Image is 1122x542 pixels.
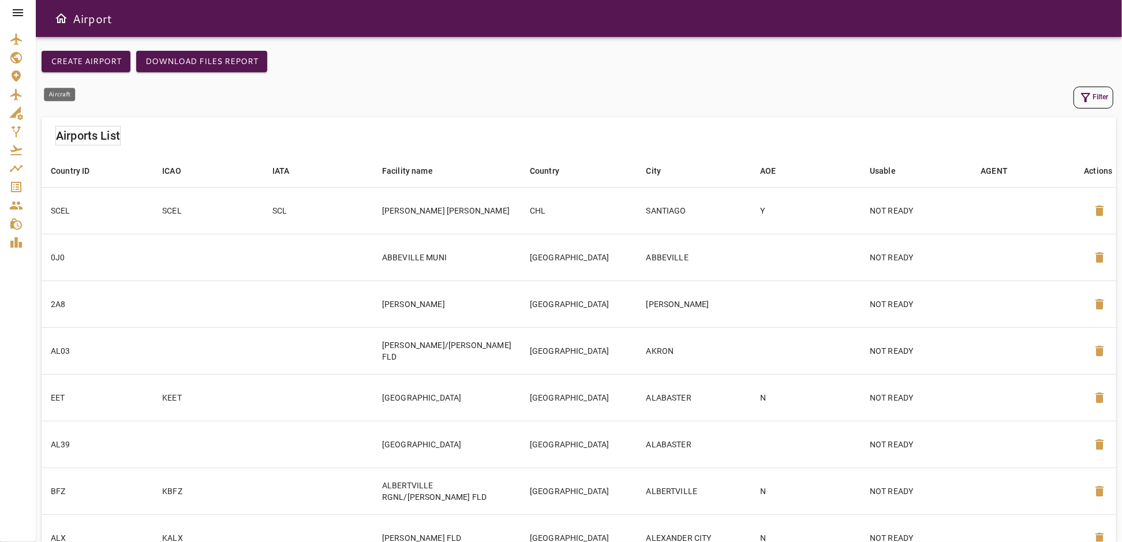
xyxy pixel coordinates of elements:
[646,164,661,178] div: City
[1086,384,1113,412] button: Delete Airport
[373,234,521,281] td: ABBEVILLE MUNI
[521,187,637,234] td: CHL
[521,421,637,468] td: [GEOGRAPHIC_DATA]
[382,164,433,178] div: Facility name
[56,126,120,145] h6: Airports List
[870,205,962,216] p: NOT READY
[263,187,373,234] td: SCL
[1093,484,1106,498] span: delete
[1093,297,1106,311] span: delete
[637,421,751,468] td: ALABASTER
[1086,431,1113,458] button: Delete Airport
[373,468,521,514] td: ALBERTVILLE RGNL/[PERSON_NAME] FLD
[42,374,153,421] td: EET
[1093,204,1106,218] span: delete
[373,327,521,374] td: [PERSON_NAME]/[PERSON_NAME] FLD
[870,164,896,178] div: Usable
[751,187,861,234] td: Y
[1086,337,1113,365] button: Delete Airport
[42,51,130,72] button: Create airport
[1086,197,1113,225] button: Delete Airport
[637,468,751,514] td: ALBERTVILLE
[373,374,521,421] td: [GEOGRAPHIC_DATA]
[153,374,263,421] td: KEET
[1086,244,1113,271] button: Delete Airport
[637,281,751,327] td: [PERSON_NAME]
[51,164,105,178] span: Country ID
[870,164,911,178] span: Usable
[73,9,112,28] h6: Airport
[44,88,75,101] div: Aircraft
[51,164,90,178] div: Country ID
[751,374,861,421] td: N
[530,164,574,178] span: Country
[1086,477,1113,505] button: Delete Airport
[373,281,521,327] td: [PERSON_NAME]
[373,187,521,234] td: [PERSON_NAME] [PERSON_NAME]
[521,234,637,281] td: [GEOGRAPHIC_DATA]
[153,187,263,234] td: SCEL
[870,298,962,310] p: NOT READY
[521,327,637,374] td: [GEOGRAPHIC_DATA]
[1093,438,1106,451] span: delete
[1074,87,1113,109] button: Filter
[981,164,1008,178] div: AGENT
[637,187,751,234] td: SANTIAGO
[870,439,962,450] p: NOT READY
[42,421,153,468] td: AL39
[382,164,448,178] span: Facility name
[760,164,776,178] div: AOE
[42,281,153,327] td: 2A8
[530,164,559,178] div: Country
[870,392,962,403] p: NOT READY
[637,374,751,421] td: ALABASTER
[521,374,637,421] td: [GEOGRAPHIC_DATA]
[1093,391,1106,405] span: delete
[1093,344,1106,358] span: delete
[162,164,181,178] div: ICAO
[153,468,263,514] td: KBFZ
[637,234,751,281] td: ABBEVILLE
[272,164,290,178] div: IATA
[42,468,153,514] td: BFZ
[50,7,73,30] button: Open drawer
[637,327,751,374] td: AKRON
[751,468,861,514] td: N
[162,164,196,178] span: ICAO
[373,421,521,468] td: [GEOGRAPHIC_DATA]
[870,345,962,357] p: NOT READY
[1086,290,1113,318] button: Delete Airport
[42,327,153,374] td: AL03
[981,164,1023,178] span: AGENT
[760,164,791,178] span: AOE
[1093,251,1106,264] span: delete
[42,187,153,234] td: SCEL
[870,252,962,263] p: NOT READY
[272,164,305,178] span: IATA
[521,281,637,327] td: [GEOGRAPHIC_DATA]
[870,485,962,497] p: NOT READY
[646,164,676,178] span: City
[521,468,637,514] td: [GEOGRAPHIC_DATA]
[42,234,153,281] td: 0J0
[136,51,267,72] button: Download Files Report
